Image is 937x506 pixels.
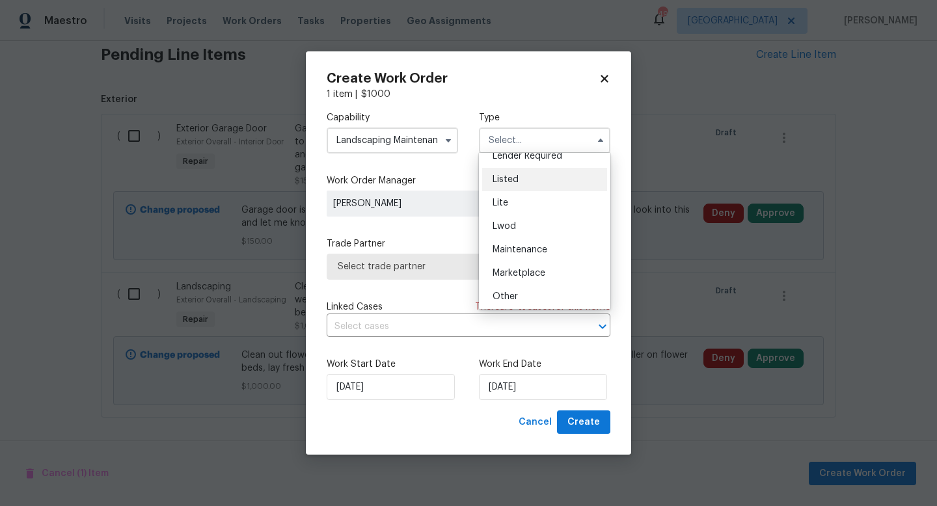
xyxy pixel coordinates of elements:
[475,300,610,313] span: There are case s for this home
[361,90,390,99] span: $ 1000
[327,127,458,153] input: Select...
[567,414,600,431] span: Create
[327,88,610,101] div: 1 item |
[327,358,458,371] label: Work Start Date
[441,133,456,148] button: Show options
[493,152,562,161] span: Lender Required
[557,410,610,434] button: Create
[479,374,607,400] input: M/D/YYYY
[327,317,574,337] input: Select cases
[593,317,612,336] button: Open
[493,269,545,278] span: Marketplace
[327,237,610,250] label: Trade Partner
[479,111,610,124] label: Type
[479,127,610,153] input: Select...
[327,72,599,85] h2: Create Work Order
[493,245,547,254] span: Maintenance
[593,133,608,148] button: Hide options
[479,358,610,371] label: Work End Date
[493,292,518,301] span: Other
[327,300,383,313] span: Linked Cases
[338,260,599,273] span: Select trade partner
[327,374,455,400] input: M/D/YYYY
[333,197,521,210] span: [PERSON_NAME]
[493,198,508,207] span: Lite
[327,174,610,187] label: Work Order Manager
[516,302,527,312] span: 47
[493,222,516,231] span: Lwod
[519,414,552,431] span: Cancel
[327,111,458,124] label: Capability
[493,175,519,184] span: Listed
[513,410,557,434] button: Cancel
